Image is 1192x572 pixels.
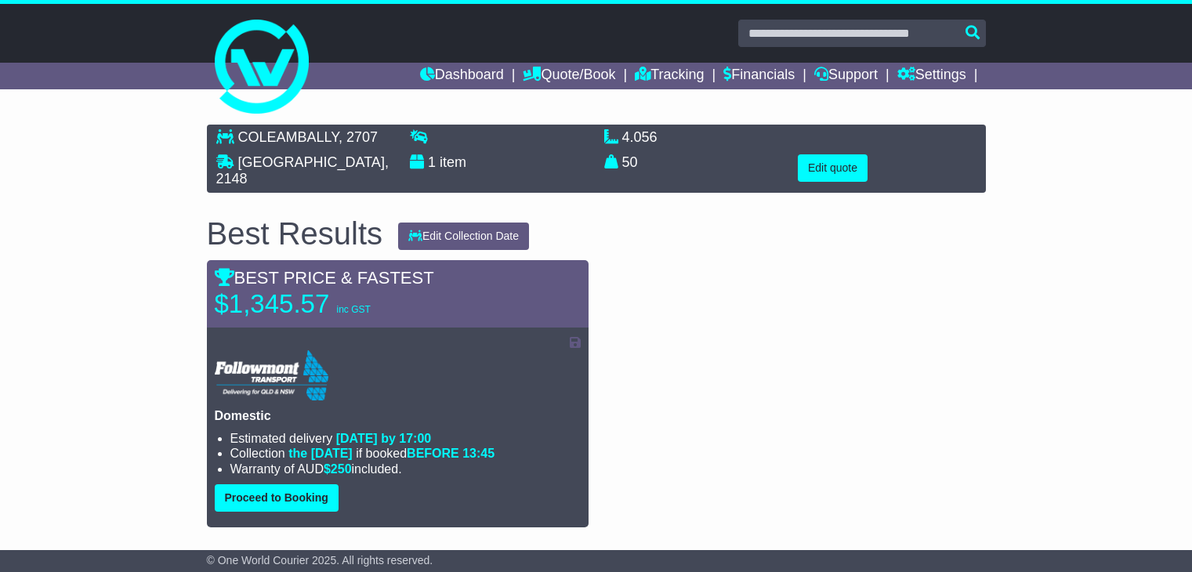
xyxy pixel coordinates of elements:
a: Quote/Book [523,63,615,89]
a: Tracking [635,63,704,89]
span: 1 [428,154,436,170]
span: the [DATE] [288,447,352,460]
li: Warranty of AUD included. [230,462,581,476]
span: 4.056 [622,129,658,145]
span: $ [324,462,352,476]
button: Edit quote [798,154,868,182]
span: if booked [288,447,495,460]
div: Best Results [199,216,391,251]
li: Collection [230,446,581,461]
span: BEST PRICE & FASTEST [215,268,434,288]
span: item [440,154,466,170]
span: inc GST [336,304,370,315]
p: Domestic [215,408,581,423]
span: 13:45 [462,447,495,460]
a: Dashboard [420,63,504,89]
p: $1,345.57 [215,288,411,320]
a: Support [814,63,878,89]
span: [GEOGRAPHIC_DATA] [238,154,385,170]
span: 250 [331,462,352,476]
span: BEFORE [407,447,459,460]
li: Estimated delivery [230,431,581,446]
span: , 2707 [339,129,378,145]
button: Edit Collection Date [398,223,529,250]
a: Financials [723,63,795,89]
a: Settings [897,63,966,89]
span: COLEAMBALLY [238,129,339,145]
span: [DATE] by 17:00 [336,432,432,445]
span: , 2148 [216,154,389,187]
span: 50 [622,154,638,170]
button: Proceed to Booking [215,484,339,512]
img: Followmont Transport: Domestic [215,350,329,400]
span: © One World Courier 2025. All rights reserved. [207,554,433,567]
